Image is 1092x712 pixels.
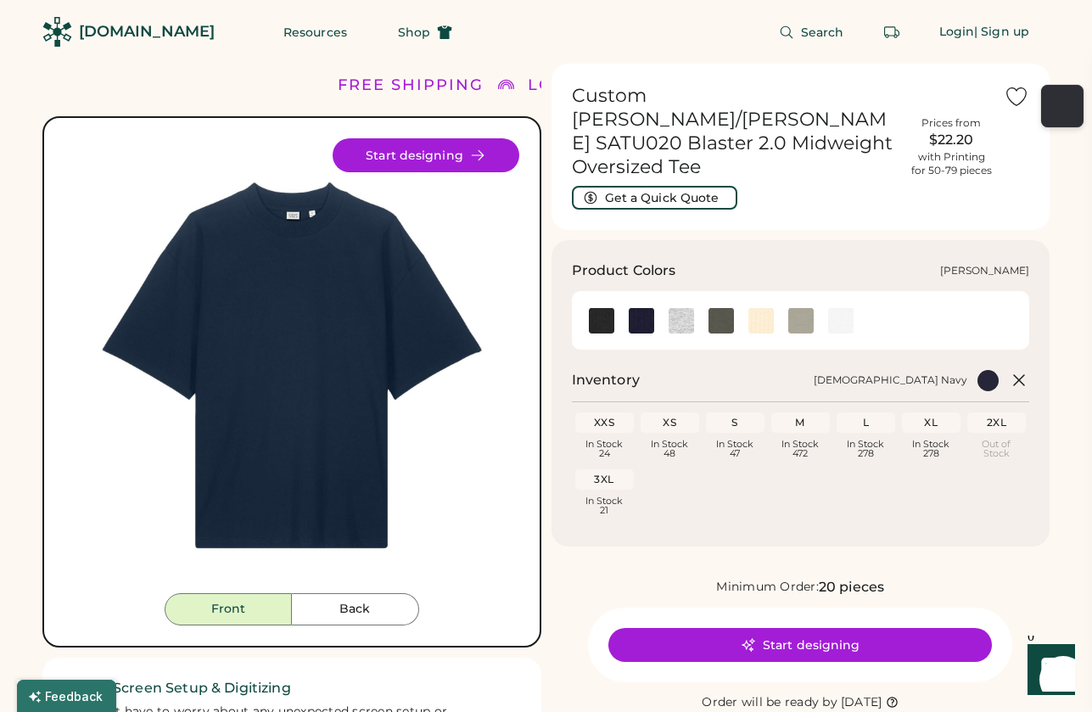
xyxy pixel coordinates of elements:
img: White Swatch Image [828,308,854,334]
h1: Custom [PERSON_NAME]/[PERSON_NAME] SATU020 Blaster 2.0 Midweight Oversized Tee [572,84,899,179]
div: In Stock 47 [709,440,761,458]
div: with Printing for 50-79 pieces [911,150,992,177]
div: [DOMAIN_NAME] [79,21,215,42]
div: In Stock 21 [579,496,630,515]
iframe: Front Chat [1011,636,1084,709]
div: In Stock 278 [840,440,892,458]
div: [DEMOGRAPHIC_DATA] Navy [814,373,967,387]
button: Resources [263,15,367,49]
div: Stone [788,308,814,334]
button: Front [165,593,292,625]
h3: Product Colors [572,261,676,281]
div: | Sign up [974,24,1029,41]
div: Natural Raw [748,308,774,334]
div: L [840,416,892,429]
div: White [828,308,854,334]
img: Black Swatch Image [589,308,614,334]
button: Retrieve an order [875,15,909,49]
div: Heather Grey [669,308,694,334]
div: In Stock 472 [775,440,826,458]
span: Search [801,26,844,38]
div: [PERSON_NAME] [940,264,1029,278]
div: 2XL [971,416,1022,429]
div: French Navy [629,308,654,334]
div: 3XL [579,473,630,486]
div: Prices from [921,116,981,130]
div: $22.20 [909,130,994,150]
div: FREE SHIPPING [338,74,484,97]
div: Order will be ready by [702,694,837,711]
img: SATU020 - French Navy Front Image [64,138,519,593]
div: Khaki Green [708,308,734,334]
img: French Navy Swatch Image [629,308,654,334]
div: In Stock 24 [579,440,630,458]
img: Rendered Logo - Screens [42,17,72,47]
button: Get a Quick Quote [572,186,737,210]
div: In Stock 278 [905,440,957,458]
div: Out of Stock [971,440,1022,458]
img: Heather Grey Swatch Image [669,308,694,334]
h2: ✓ Free Screen Setup & Digitizing [63,678,521,698]
div: [DATE] [841,694,882,711]
button: Back [292,593,419,625]
img: Natural Raw Swatch Image [748,308,774,334]
div: S [709,416,761,429]
div: M [775,416,826,429]
div: LOWER 48 STATES [528,74,699,97]
div: XXS [579,416,630,429]
button: Start designing [333,138,519,172]
h2: Inventory [572,370,640,390]
div: Minimum Order: [716,579,819,596]
div: SATU020 Style Image [64,138,519,593]
span: Shop [398,26,430,38]
div: In Stock 48 [644,440,696,458]
button: Start designing [608,628,992,662]
div: 20 pieces [819,577,884,597]
button: Shop [378,15,473,49]
div: XL [905,416,957,429]
div: XS [644,416,696,429]
div: Black [589,308,614,334]
button: Search [759,15,865,49]
img: Khaki Green Swatch Image [708,308,734,334]
div: Login [939,24,975,41]
img: Stone Swatch Image [788,308,814,334]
